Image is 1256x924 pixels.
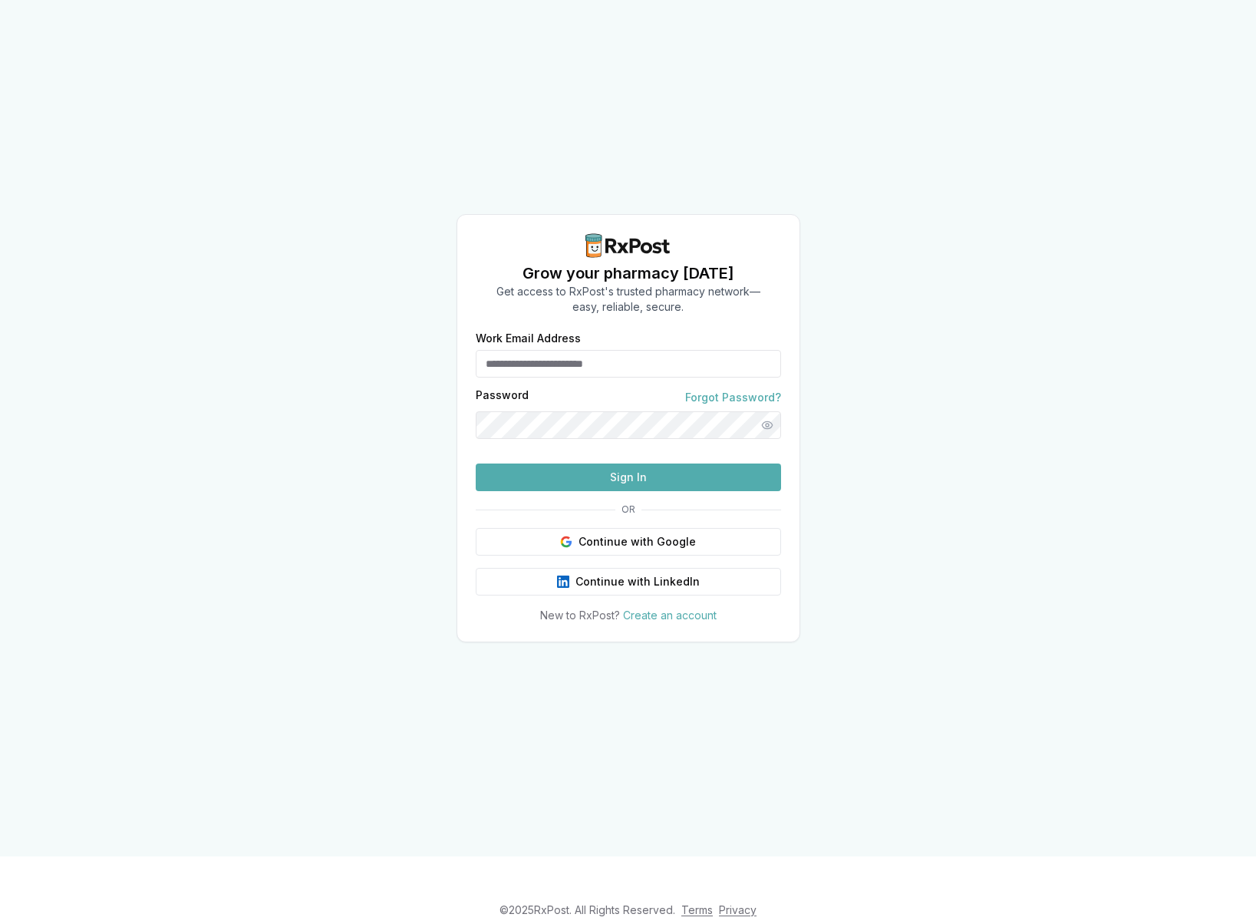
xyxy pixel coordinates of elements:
[476,464,781,491] button: Sign In
[496,262,760,284] h1: Grow your pharmacy [DATE]
[560,536,572,548] img: Google
[476,568,781,596] button: Continue with LinkedIn
[540,609,620,622] span: New to RxPost?
[496,284,760,315] p: Get access to RxPost's trusted pharmacy network— easy, reliable, secure.
[719,903,757,916] a: Privacy
[753,411,781,439] button: Show password
[476,528,781,556] button: Continue with Google
[681,903,713,916] a: Terms
[685,390,781,405] a: Forgot Password?
[557,576,569,588] img: LinkedIn
[476,333,781,344] label: Work Email Address
[623,609,717,622] a: Create an account
[615,503,641,516] span: OR
[579,233,677,258] img: RxPost Logo
[476,390,529,405] label: Password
